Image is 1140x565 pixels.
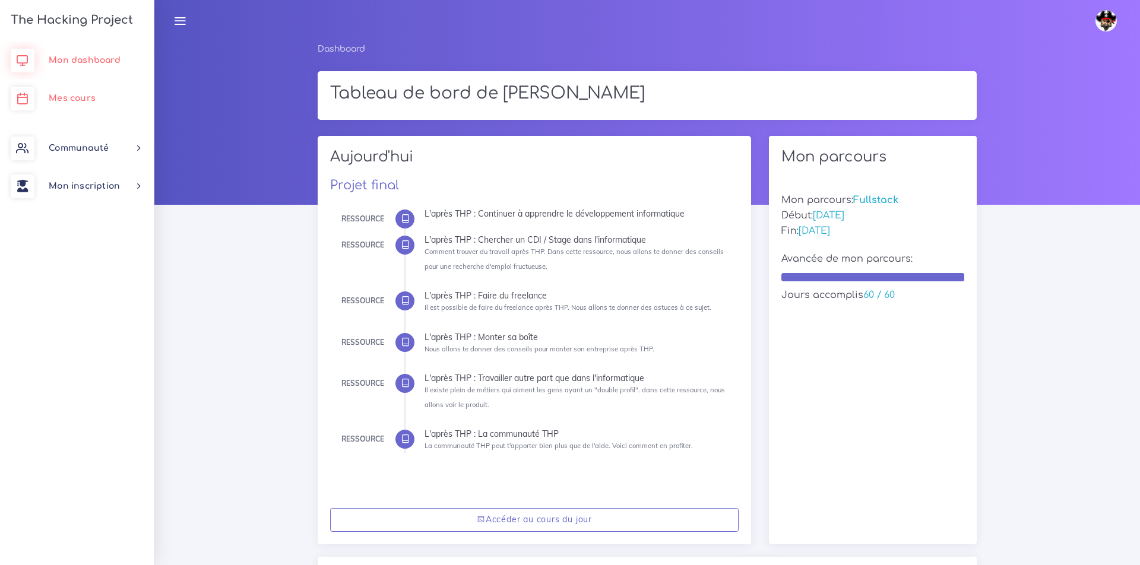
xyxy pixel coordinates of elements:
span: Mon dashboard [49,56,121,65]
h5: Jours accomplis [781,290,964,301]
span: Mon inscription [49,182,120,191]
h5: Début: [781,210,964,221]
small: Il existe plein de métiers qui aiment les gens ayant un "double profil". dans cette ressource, no... [425,386,725,409]
div: Ressource [341,377,384,390]
div: L'après THP : Chercher un CDI / Stage dans l'informatique [425,236,730,244]
div: L'après THP : Faire du freelance [425,291,730,300]
div: L'après THP : Continuer à apprendre le développement informatique [425,210,730,218]
span: [DATE] [799,226,830,236]
div: Ressource [341,239,384,252]
span: [DATE] [813,210,844,221]
a: Projet final [330,178,399,192]
div: Ressource [341,433,384,446]
small: Comment trouver du travail après THP. Dans cette ressource, nous allons te donner des conseils po... [425,247,724,271]
h2: Mon parcours [781,148,964,166]
a: Dashboard [318,45,365,53]
h5: Avancée de mon parcours: [781,253,964,265]
small: Il est possible de faire du freelance après THP. Nous allons te donner des astuces à ce sujet. [425,303,711,312]
div: L'après THP : La communauté THP [425,430,730,438]
img: avatar [1095,10,1117,31]
div: L'après THP : Travailler autre part que dans l'informatique [425,374,730,382]
div: Ressource [341,336,384,349]
span: Communauté [49,144,109,153]
small: Nous allons te donner des conseils pour monter son entreprise après THP. [425,345,654,353]
div: Ressource [341,212,384,226]
h2: Aujourd'hui [330,148,739,174]
small: La communauté THP peut t'apporter bien plus que de l'aide. Voici comment en profiter. [425,442,693,450]
h5: Fin: [781,226,964,237]
div: Ressource [341,294,384,307]
div: L'après THP : Monter sa boîte [425,333,730,341]
h1: Tableau de bord de [PERSON_NAME] [330,84,964,104]
h3: The Hacking Project [7,14,133,27]
span: Fullstack [853,195,898,205]
h5: Mon parcours: [781,195,964,206]
a: Accéder au cours du jour [330,508,739,532]
span: 60 / 60 [863,290,895,300]
span: Mes cours [49,94,96,103]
